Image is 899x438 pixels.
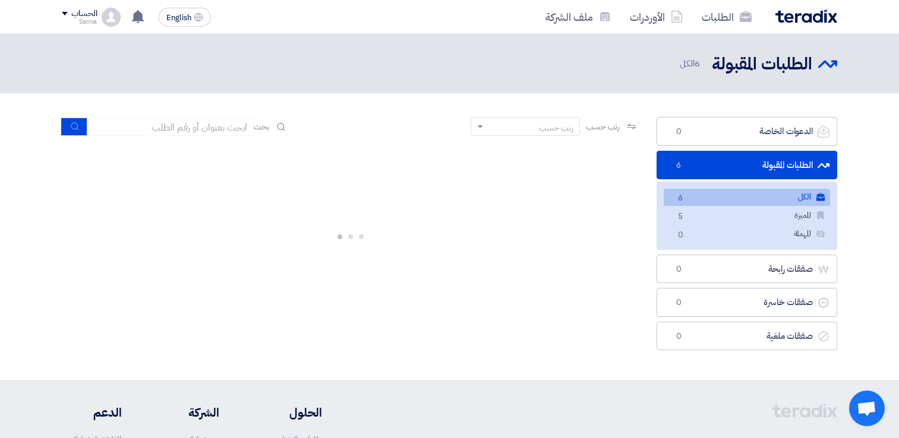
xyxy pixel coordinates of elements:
a: الطلبات [692,3,761,31]
div: رتب حسب [539,122,573,134]
span: 0 [671,297,686,309]
div: الحساب [71,9,97,19]
a: صفقات رابحة0 [657,255,837,284]
span: 5 [673,211,687,223]
a: صفقات خاسرة0 [657,288,837,317]
a: الأوردرات [620,3,692,31]
span: 0 [671,126,686,138]
span: بحث [254,120,269,133]
a: المميزة [664,207,830,224]
span: 0 [673,229,687,242]
span: 6 [695,57,700,70]
input: ابحث بعنوان أو رقم الطلب [87,118,254,136]
h2: الطلبات المقبولة [712,53,812,76]
a: Open chat [849,391,885,426]
div: Samia [62,18,97,25]
span: English [166,14,191,22]
a: الدعوات الخاصة0 [657,117,837,146]
a: المهملة [664,226,830,243]
a: الطلبات المقبولة6 [657,151,837,180]
li: الدعم [62,404,122,421]
span: 6 [673,192,687,205]
img: Teradix logo [775,9,837,23]
li: الحلول [255,404,322,421]
a: الكل [664,189,830,206]
span: 0 [671,331,686,342]
span: رتب حسب [586,120,620,133]
span: 6 [671,160,686,172]
button: English [159,8,211,27]
li: الشركة [157,404,219,421]
img: profile_test.png [102,8,121,27]
a: صفقات ملغية0 [657,322,837,351]
span: 0 [671,264,686,275]
a: ملف الشركة [536,3,620,31]
span: الكل [680,57,702,71]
